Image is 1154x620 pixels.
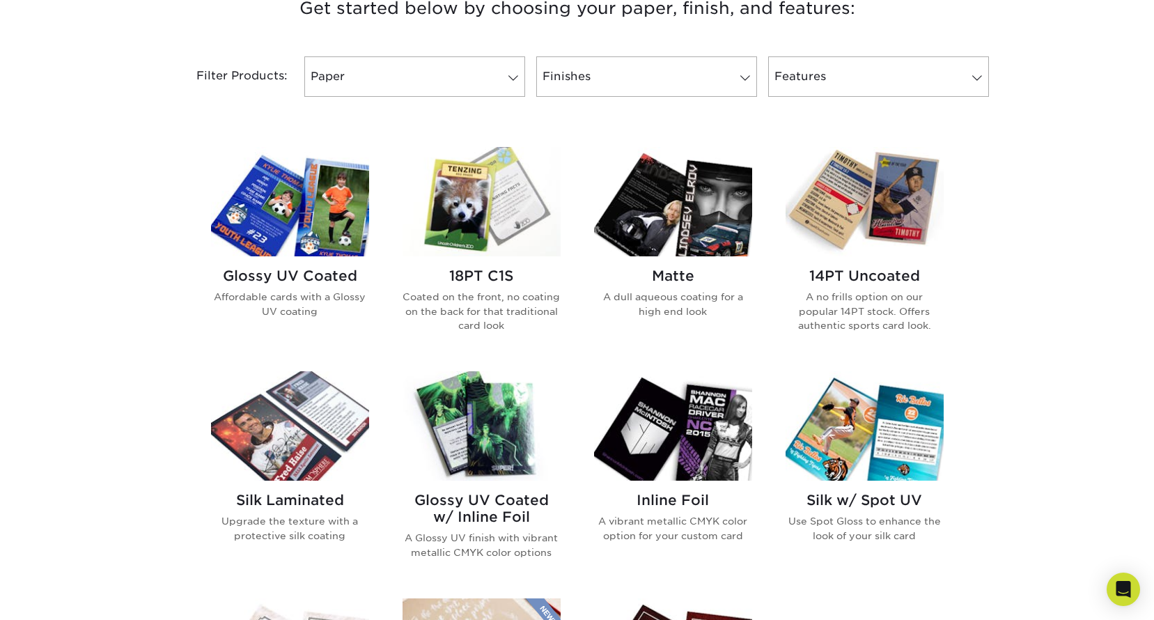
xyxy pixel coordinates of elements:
h2: 14PT Uncoated [786,268,944,284]
a: Features [768,56,989,97]
div: Filter Products: [159,56,299,97]
a: 14PT Uncoated Trading Cards 14PT Uncoated A no frills option on our popular 14PT stock. Offers au... [786,147,944,355]
a: Matte Trading Cards Matte A dull aqueous coating for a high end look [594,147,752,355]
a: Paper [304,56,525,97]
h2: Inline Foil [594,492,752,509]
a: Silk w/ Spot UV Trading Cards Silk w/ Spot UV Use Spot Gloss to enhance the look of your silk card [786,371,944,582]
div: Open Intercom Messenger [1107,573,1140,606]
iframe: Google Customer Reviews [3,578,118,615]
img: Silk Laminated Trading Cards [211,371,369,481]
p: A vibrant metallic CMYK color option for your custom card [594,514,752,543]
p: A no frills option on our popular 14PT stock. Offers authentic sports card look. [786,290,944,332]
img: Glossy UV Coated Trading Cards [211,147,369,256]
a: Glossy UV Coated Trading Cards Glossy UV Coated Affordable cards with a Glossy UV coating [211,147,369,355]
p: Use Spot Gloss to enhance the look of your silk card [786,514,944,543]
h2: Glossy UV Coated [211,268,369,284]
p: A dull aqueous coating for a high end look [594,290,752,318]
h2: 18PT C1S [403,268,561,284]
p: Upgrade the texture with a protective silk coating [211,514,369,543]
h2: Silk w/ Spot UV [786,492,944,509]
img: 18PT C1S Trading Cards [403,147,561,256]
img: Glossy UV Coated w/ Inline Foil Trading Cards [403,371,561,481]
a: 18PT C1S Trading Cards 18PT C1S Coated on the front, no coating on the back for that traditional ... [403,147,561,355]
a: Silk Laminated Trading Cards Silk Laminated Upgrade the texture with a protective silk coating [211,371,369,582]
p: Coated on the front, no coating on the back for that traditional card look [403,290,561,332]
img: Silk w/ Spot UV Trading Cards [786,371,944,481]
a: Glossy UV Coated w/ Inline Foil Trading Cards Glossy UV Coated w/ Inline Foil A Glossy UV finish ... [403,371,561,582]
img: Inline Foil Trading Cards [594,371,752,481]
h2: Silk Laminated [211,492,369,509]
img: Matte Trading Cards [594,147,752,256]
h2: Matte [594,268,752,284]
a: Inline Foil Trading Cards Inline Foil A vibrant metallic CMYK color option for your custom card [594,371,752,582]
img: 14PT Uncoated Trading Cards [786,147,944,256]
h2: Glossy UV Coated w/ Inline Foil [403,492,561,525]
p: Affordable cards with a Glossy UV coating [211,290,369,318]
p: A Glossy UV finish with vibrant metallic CMYK color options [403,531,561,559]
a: Finishes [536,56,757,97]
